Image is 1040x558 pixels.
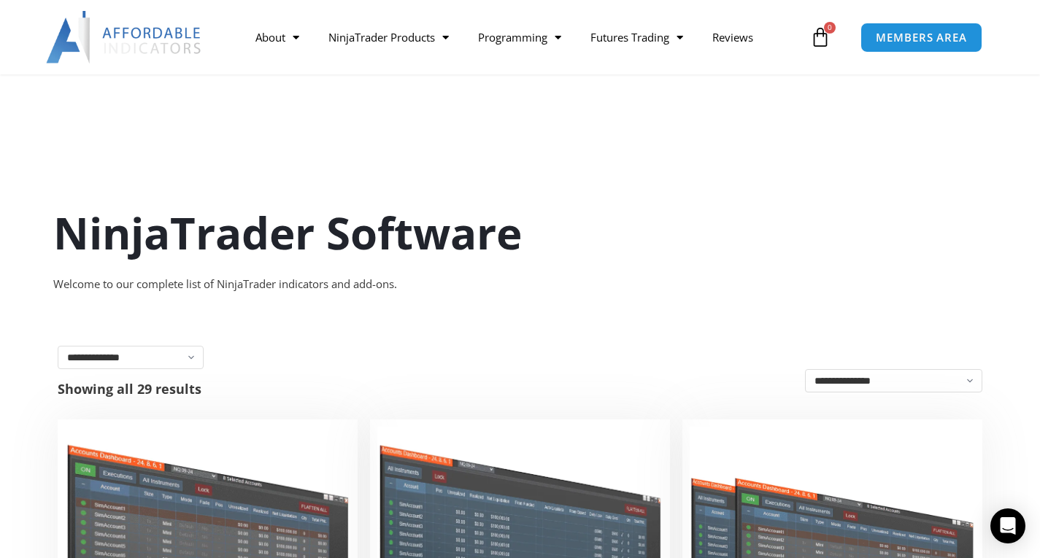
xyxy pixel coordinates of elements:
[576,20,698,54] a: Futures Trading
[463,20,576,54] a: Programming
[53,274,987,295] div: Welcome to our complete list of NinjaTrader indicators and add-ons.
[990,508,1025,543] div: Open Intercom Messenger
[53,202,987,263] h1: NinjaTrader Software
[241,20,314,54] a: About
[241,20,806,54] nav: Menu
[876,32,967,43] span: MEMBERS AREA
[314,20,463,54] a: NinjaTrader Products
[824,22,836,34] span: 0
[46,11,203,63] img: LogoAI | Affordable Indicators – NinjaTrader
[698,20,768,54] a: Reviews
[805,369,982,392] select: Shop order
[58,382,201,395] p: Showing all 29 results
[788,16,852,58] a: 0
[860,23,982,53] a: MEMBERS AREA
